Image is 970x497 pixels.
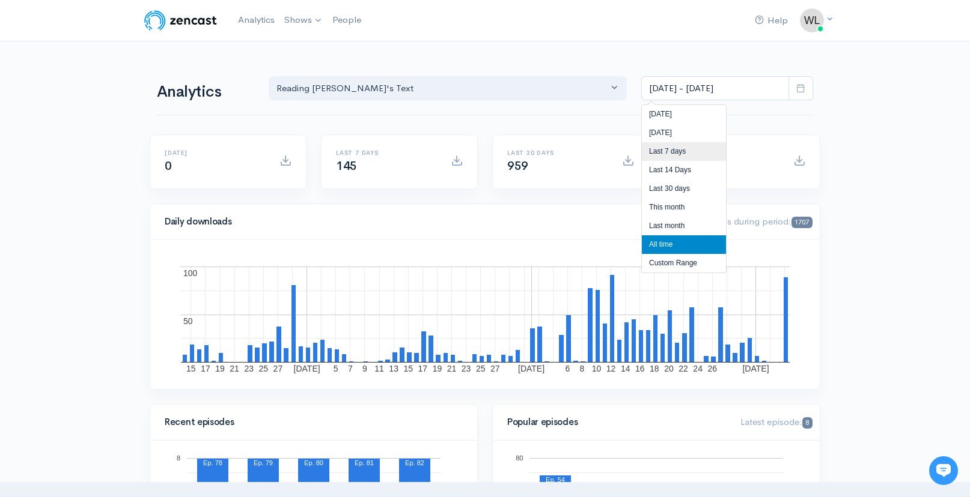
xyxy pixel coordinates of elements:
li: [DATE] [642,105,726,124]
h4: Daily downloads [165,217,670,227]
text: 5 [334,364,338,373]
a: Analytics [233,7,279,33]
li: All time [642,235,726,254]
li: Last 7 days [642,142,726,161]
text: 24 [693,364,703,373]
text: 22 [679,364,688,373]
span: 1707 [792,217,813,228]
text: [DATE] [518,364,544,373]
text: 27 [273,364,283,373]
text: 10 [592,364,602,373]
h6: Last 7 days [336,149,436,156]
button: New conversation [19,159,222,183]
h2: Just let us know if you need anything and we'll be happy to help! 🙂 [18,80,222,137]
text: Ep. 54 [546,476,565,483]
img: ... [800,8,824,32]
text: 23 [244,364,254,373]
li: Last month [642,217,726,235]
span: 0 [165,158,172,173]
text: 12 [606,364,616,373]
span: 8 [802,417,813,429]
span: 145 [336,158,357,173]
text: 80 [516,454,523,462]
h6: Last 30 days [507,149,608,156]
text: 18 [650,364,659,373]
h4: Recent episodes [165,417,456,427]
h1: Analytics [157,83,254,101]
text: Ep. 79 [254,459,273,466]
span: New conversation [78,166,144,176]
text: 21 [230,364,239,373]
text: 50 [183,316,193,326]
text: 16 [635,364,645,373]
text: 9 [362,364,367,373]
text: 8 [177,454,180,462]
text: 19 [433,364,442,373]
text: 13 [389,364,398,373]
text: [DATE] [294,364,320,373]
h6: All time [679,149,779,156]
text: 23 [462,364,471,373]
text: 14 [621,364,630,373]
a: Help [750,8,793,34]
text: 15 [403,364,413,373]
span: Latest episode: [740,416,813,427]
span: 959 [507,158,528,173]
li: Last 14 Days [642,161,726,179]
li: Custom Range [642,254,726,273]
text: 7 [348,364,353,373]
span: Downloads during period: [685,215,813,227]
li: Last 30 days [642,179,726,198]
text: 15 [186,364,196,373]
li: This month [642,198,726,217]
text: 25 [259,364,269,373]
text: 19 [215,364,225,373]
input: analytics date range selector [641,76,789,101]
text: 26 [707,364,717,373]
text: 17 [201,364,210,373]
text: 21 [447,364,457,373]
h4: Popular episodes [507,417,726,427]
img: ZenCast Logo [142,8,219,32]
text: 6 [565,364,570,373]
text: 100 [183,268,198,278]
h6: [DATE] [165,149,265,156]
text: 17 [418,364,428,373]
button: Reading Aristotle's Text [269,76,627,101]
text: 11 [374,364,384,373]
a: People [328,7,366,33]
text: [DATE] [742,364,769,373]
div: Reading [PERSON_NAME]'s Text [276,82,608,95]
h1: Hi [PERSON_NAME] 👋 [18,58,222,77]
text: 20 [664,364,674,373]
p: Find an answer quickly [16,206,224,220]
svg: A chart. [165,255,805,375]
text: 8 [579,364,584,373]
text: 25 [476,364,486,373]
text: Ep. 81 [355,459,374,466]
text: Ep. 82 [405,459,424,466]
input: Search articles [35,226,215,250]
a: Shows [279,7,328,34]
li: [DATE] [642,124,726,142]
text: 27 [490,364,500,373]
text: Ep. 78 [203,459,222,466]
iframe: gist-messenger-bubble-iframe [929,456,958,485]
text: Ep. 80 [304,459,323,466]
